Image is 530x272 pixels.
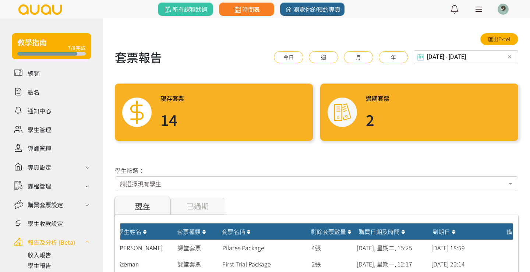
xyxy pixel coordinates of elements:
span: 請選擇現有學生 [120,179,161,188]
div: 報告及分析 (Beta) [28,238,75,247]
h3: 過期套票 [366,94,389,103]
div: 課堂套票 [177,243,201,252]
div: [DATE], 星期二, 15:25 [353,240,428,256]
div: First Trial Package [222,259,271,268]
div: 課程管理 [28,181,51,190]
button: ✕ [505,53,514,61]
img: logo.svg [18,4,63,15]
span: 瀏覽你的預約專頁 [284,5,340,14]
h1: 套票報告 [115,48,162,66]
div: 現存 [115,196,170,215]
div: 購買日期及時間 [358,227,425,236]
button: 今日 [274,51,303,63]
h3: 現存套票 [160,94,184,103]
div: 已過期 [170,198,225,215]
div: 課堂套票 [177,259,201,268]
img: course.png [333,103,351,121]
a: 匯出Excel [480,33,518,45]
h1: 14 [160,109,184,131]
div: 剩餘套票數量 [311,227,351,236]
a: 所有課程狀態 [158,3,213,16]
h1: 2 [366,109,389,131]
div: 專頁設定 [28,163,51,172]
img: total.png [124,99,150,125]
span: ✕ [508,53,512,61]
div: 2張 [312,259,321,268]
a: [PERSON_NAME] [118,243,163,252]
div: 套票種類 [177,227,214,236]
span: 時間表 [233,5,260,14]
a: 瀏覽你的預約專頁 [280,3,344,16]
div: [DATE] 20:14 [428,256,502,272]
div: 學生篩選： [115,166,518,175]
input: Select date & time [414,50,518,64]
span: 所有課程狀態 [163,5,208,14]
div: 購買套票設定 [28,200,63,209]
div: [DATE], 星期一, 12:17 [353,256,428,272]
div: 4張 [312,243,321,252]
div: Pilates Package [222,243,264,252]
div: 學生姓名 [118,227,170,236]
div: 套票名稱 [222,227,303,236]
div: [DATE] 18:59 [428,240,502,256]
a: 時間表 [219,3,274,16]
button: 月 [344,51,373,63]
button: 週 [309,51,338,63]
a: Szeman [118,259,139,268]
div: 到期日 [432,227,499,236]
button: 年 [379,51,408,63]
